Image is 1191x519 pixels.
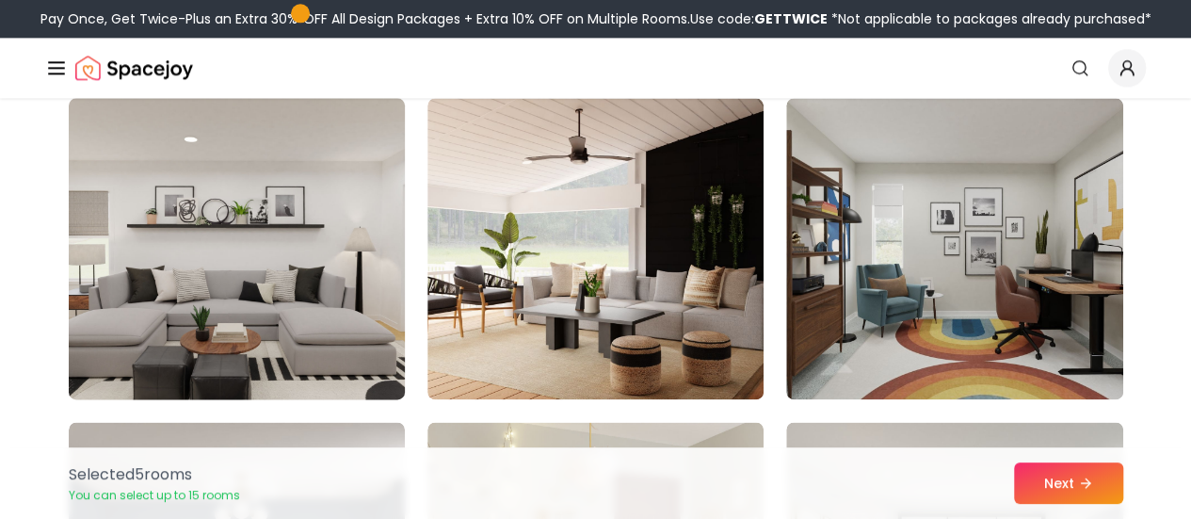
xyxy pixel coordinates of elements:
img: Spacejoy Logo [75,49,193,87]
nav: Global [45,38,1146,98]
b: GETTWICE [754,9,828,28]
p: Selected 5 room s [69,463,240,486]
div: Pay Once, Get Twice-Plus an Extra 30% OFF All Design Packages + Extra 10% OFF on Multiple Rooms. [40,9,1151,28]
p: You can select up to 15 rooms [69,488,240,503]
img: Room room-11 [427,98,764,399]
span: *Not applicable to packages already purchased* [828,9,1151,28]
button: Next [1014,462,1123,504]
img: Room room-12 [786,98,1122,399]
span: Use code: [690,9,828,28]
a: Spacejoy [75,49,193,87]
img: Room room-10 [60,90,413,407]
